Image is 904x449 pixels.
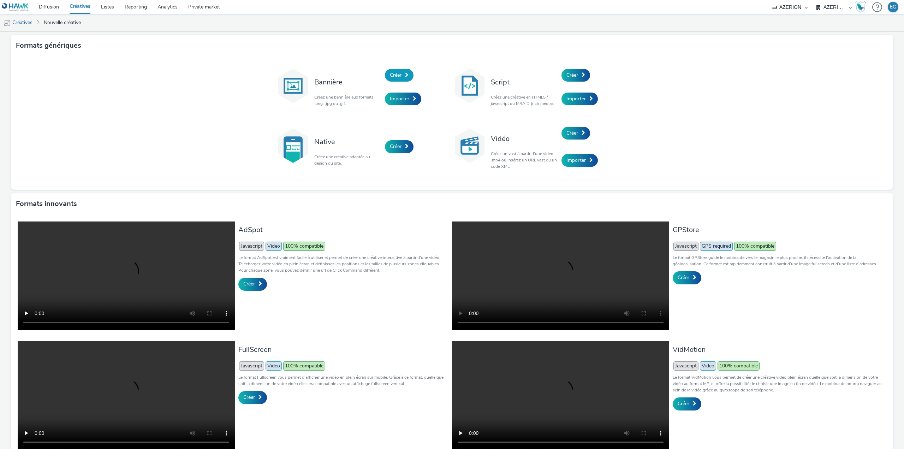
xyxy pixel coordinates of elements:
img: mobile [4,19,11,26]
h3: Formats génériques [16,40,81,51]
h3: Script [491,77,558,87]
h3: Native [314,137,381,147]
a: Créer [385,140,414,153]
span: 100% compatible [283,361,325,371]
span: Créer [566,130,578,136]
span: Créer [678,274,689,281]
a: Hawk Academy [855,1,869,13]
h3: FullScreen [238,345,448,354]
span: Video [266,361,282,371]
span: 100% compatible [718,361,760,371]
span: Javascript [239,242,264,251]
p: Créez une bannière aux formats .png, .jpg ou .gif. [314,94,381,107]
a: Créer [238,391,267,404]
h3: AdSpot [238,225,448,235]
h3: Vidéo [491,134,558,143]
span: 100% compatible [734,242,776,251]
span: Video [700,361,716,371]
img: Hawk Academy [855,1,866,13]
img: undefined Logo [2,3,29,12]
a: Nouvelle créative [40,14,84,31]
p: Créez un vast à partir d'une video .mp4 ou insérez un URL vast ou un code XML. [491,150,558,170]
span: Importer [566,157,586,164]
img: native.svg [275,128,311,163]
span: Créer [678,400,689,407]
span: Créer [390,72,402,78]
a: Créer [561,69,590,82]
span: Video [266,242,282,251]
span: Importer [390,95,409,102]
p: Créez une créative adaptée au design du site. [314,154,381,166]
span: Créer [243,280,255,287]
img: banner.svg [275,68,311,104]
span: Javascript [673,242,698,251]
a: Importer [385,93,421,105]
a: Créer [673,397,701,410]
a: Créer [673,271,701,284]
h3: Bannière [314,77,381,87]
p: Le format AdSpot est vraiment facile à utiliser et permet de créer une créative interactive à par... [238,254,448,273]
a: Importer [561,154,598,167]
span: GPS required [700,242,733,251]
img: video.svg [452,128,487,163]
span: Importer [566,95,586,102]
span: Javascript [239,361,264,371]
span: Javascript [673,361,698,371]
a: Créer [385,69,414,82]
img: code.svg [452,68,487,104]
p: Le format GPStore guide le mobinaute vers le magasin le plus proche, il nécessite l’activation de... [673,254,883,267]
h3: GPStore [673,225,883,235]
p: Le format VidMotion vous permet de créer une créative video plein écran quelle que soit la dimens... [673,374,883,393]
span: 100% compatible [283,242,325,251]
a: Importer [561,93,598,105]
h3: Formats innovants [16,199,77,209]
a: Créer [238,278,267,290]
span: Créer [566,72,578,78]
p: Créez une créative en HTML5 / javascript ou MRAID (rich media). [491,94,558,107]
div: EG [890,2,896,12]
a: Créer [561,127,590,140]
p: Le format Fullscreen vous permet d'afficher une vidéo en plein écran sur mobile. Grâce à ce forma... [238,374,448,387]
span: Créer [243,394,255,401]
h3: VidMotion [673,345,883,354]
span: Créer [390,143,402,150]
